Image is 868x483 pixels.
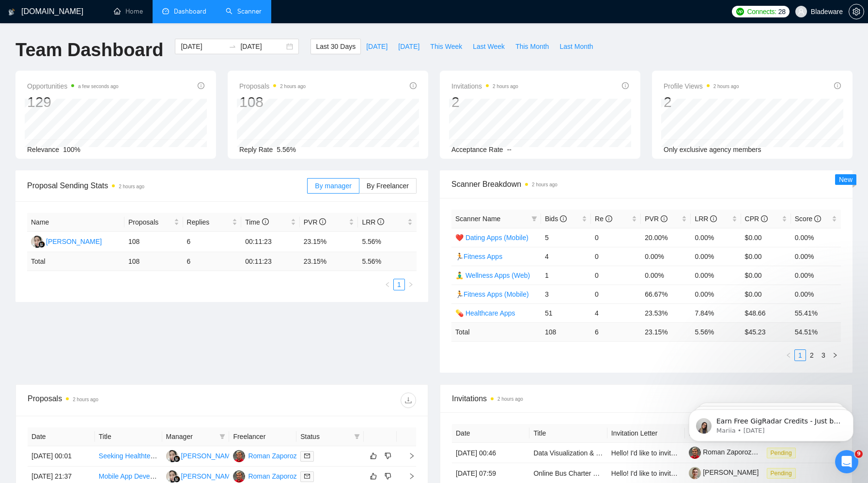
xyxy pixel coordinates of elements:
[451,93,518,111] div: 2
[362,218,384,226] span: LRR
[691,228,741,247] td: 0.00%
[304,473,310,479] span: mail
[78,84,118,89] time: a few seconds ago
[366,41,387,52] span: [DATE]
[241,252,300,271] td: 00:11:23
[691,266,741,285] td: 0.00%
[382,279,393,290] li: Previous Page
[783,349,794,361] li: Previous Page
[794,349,806,361] li: 1
[27,213,124,232] th: Name
[385,472,391,480] span: dislike
[641,303,691,322] td: 23.53%
[162,8,169,15] span: dashboard
[368,450,379,462] button: like
[532,182,558,187] time: 2 hours ago
[761,215,768,222] span: info-circle
[451,80,518,92] span: Invitations
[834,82,841,89] span: info-circle
[645,215,667,223] span: PVR
[545,215,567,223] span: Bids
[128,217,172,227] span: Proposals
[741,285,791,303] td: $0.00
[849,4,864,19] button: setting
[451,146,503,153] span: Acceptance Rate
[541,285,591,303] td: 3
[591,322,641,341] td: 6
[382,450,394,462] button: dislike
[385,282,390,287] span: left
[455,234,528,241] a: ❤️ Dating Apps (Mobile)
[245,218,268,226] span: Time
[95,427,162,446] th: Title
[233,470,245,483] img: RZ
[316,41,356,52] span: Last 30 Days
[367,182,409,190] span: By Freelancer
[27,93,119,111] div: 129
[814,215,821,222] span: info-circle
[591,247,641,266] td: 0
[393,279,405,290] li: 1
[166,452,237,459] a: RR[PERSON_NAME]
[855,450,863,458] span: 9
[219,434,225,439] span: filter
[791,303,841,322] td: 55.41%
[95,446,162,467] td: Seeking Healthtech Agency: Equity-Only. Pilot Secured, Revenue Pipeline Ready
[741,228,791,247] td: $0.00
[183,213,242,232] th: Replies
[304,453,310,459] span: mail
[27,146,59,153] span: Relevance
[849,8,864,15] span: setting
[591,266,641,285] td: 0
[452,392,840,405] span: Invitations
[541,303,591,322] td: 51
[239,93,306,111] div: 108
[832,352,838,358] span: right
[839,176,852,183] span: New
[181,471,237,482] div: [PERSON_NAME]
[741,303,791,322] td: $48.66
[641,247,691,266] td: 0.00%
[507,146,511,153] span: --
[541,247,591,266] td: 4
[795,215,821,223] span: Score
[248,451,310,461] div: Roman Zaporozhets
[166,470,178,483] img: RR
[166,472,237,480] a: RR[PERSON_NAME]
[370,472,377,480] span: like
[529,443,607,463] td: Data Visualization & UI/UX Developer for Custom Performance Dashboard
[408,282,414,287] span: right
[641,266,691,285] td: 0.00%
[451,322,541,341] td: Total
[451,178,841,190] span: Scanner Breakdown
[559,41,593,52] span: Last Month
[229,427,296,446] th: Freelancer
[385,452,391,460] span: dislike
[767,468,796,479] span: Pending
[829,349,841,361] button: right
[124,252,183,271] td: 108
[233,472,310,480] a: RZRoman Zaporozhets
[8,4,15,20] img: logo
[358,252,417,271] td: 5.56 %
[691,285,741,303] td: 0.00%
[452,424,529,443] th: Date
[689,468,759,476] a: [PERSON_NAME]
[695,215,717,223] span: LRR
[28,392,222,408] div: Proposals
[835,450,858,473] iframe: Intercom live chat
[791,247,841,266] td: 0.00%
[124,213,183,232] th: Proposals
[622,82,629,89] span: info-circle
[529,211,539,226] span: filter
[28,427,95,446] th: Date
[554,39,598,54] button: Last Month
[786,352,791,358] span: left
[181,451,237,461] div: [PERSON_NAME]
[473,41,505,52] span: Last Week
[818,350,829,361] a: 3
[641,285,691,303] td: 66.67%
[531,216,537,222] span: filter
[455,309,515,317] a: 💊 Healthcare Apps
[304,218,326,226] span: PVR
